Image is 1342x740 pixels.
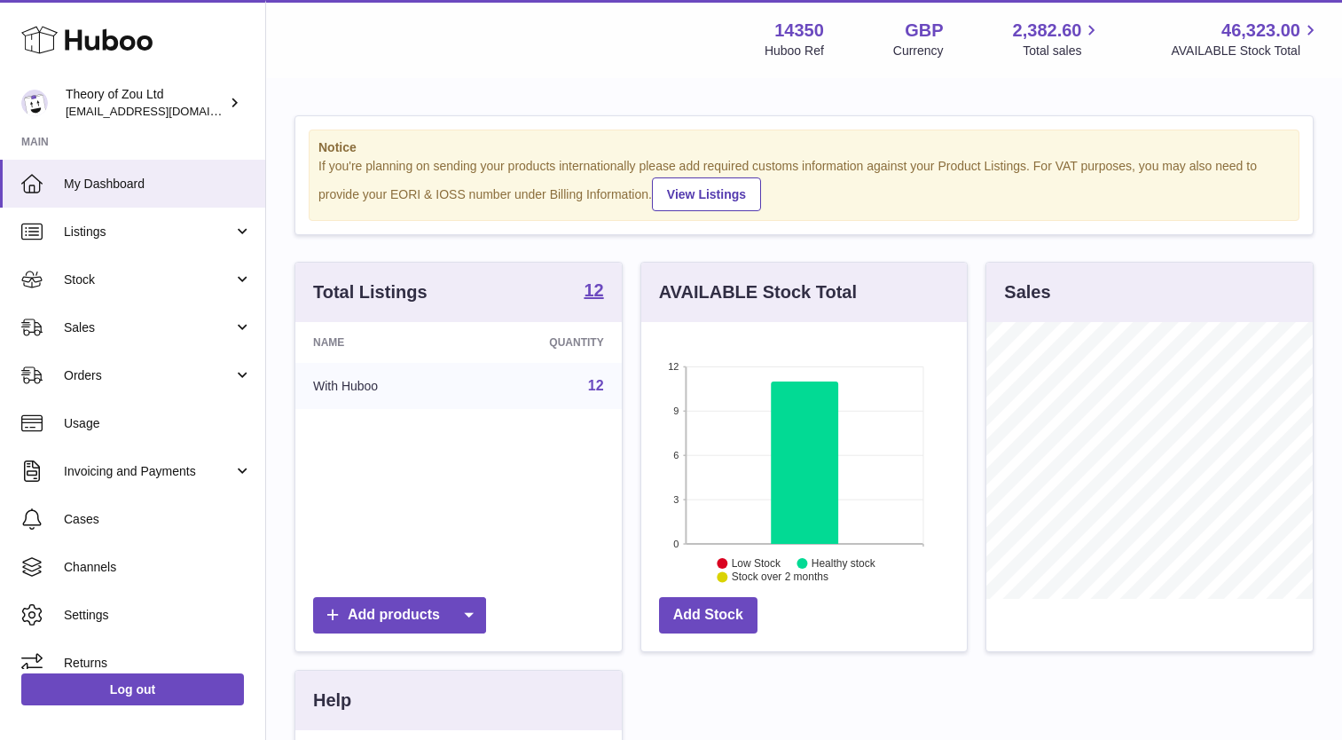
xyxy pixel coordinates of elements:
[673,405,679,416] text: 9
[21,673,244,705] a: Log out
[313,597,486,634] a: Add products
[765,43,824,59] div: Huboo Ref
[64,511,252,528] span: Cases
[1171,19,1321,59] a: 46,323.00 AVAILABLE Stock Total
[1171,43,1321,59] span: AVAILABLE Stock Total
[66,86,225,120] div: Theory of Zou Ltd
[64,367,233,384] span: Orders
[732,571,828,584] text: Stock over 2 months
[588,378,604,393] a: 12
[21,90,48,116] img: amit@themightyspice.com
[64,415,252,432] span: Usage
[64,176,252,193] span: My Dashboard
[318,139,1290,156] strong: Notice
[64,607,252,624] span: Settings
[295,322,467,363] th: Name
[732,557,781,570] text: Low Stock
[64,655,252,672] span: Returns
[1221,19,1300,43] span: 46,323.00
[66,104,261,118] span: [EMAIL_ADDRESS][DOMAIN_NAME]
[64,463,233,480] span: Invoicing and Payments
[64,272,233,288] span: Stock
[584,281,603,303] a: 12
[652,177,761,211] a: View Listings
[318,158,1290,211] div: If you're planning on sending your products internationally please add required customs informati...
[668,361,679,372] text: 12
[673,539,679,549] text: 0
[774,19,824,43] strong: 14350
[64,224,233,240] span: Listings
[673,450,679,461] text: 6
[812,557,876,570] text: Healthy stock
[64,559,252,576] span: Channels
[1023,43,1102,59] span: Total sales
[313,280,428,304] h3: Total Listings
[584,281,603,299] strong: 12
[1013,19,1082,43] span: 2,382.60
[1013,19,1103,59] a: 2,382.60 Total sales
[673,494,679,505] text: 3
[313,689,351,712] h3: Help
[64,319,233,336] span: Sales
[1004,280,1050,304] h3: Sales
[659,597,757,634] a: Add Stock
[659,280,857,304] h3: AVAILABLE Stock Total
[905,19,943,43] strong: GBP
[295,363,467,409] td: With Huboo
[467,322,622,363] th: Quantity
[893,43,944,59] div: Currency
